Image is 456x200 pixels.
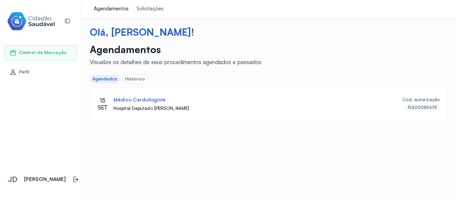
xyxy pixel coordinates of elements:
div: Solicitações [137,6,164,12]
div: Olá, [PERSON_NAME]! [90,26,448,38]
div: Agendamentos [94,6,129,12]
div: 15 [100,97,105,104]
p: [PERSON_NAME] [24,176,66,183]
img: cidadao-saudavel-filled-logo.svg [7,11,55,32]
span: Perfil [19,69,30,75]
div: FLE00055675 [408,105,437,110]
div: Histórico [125,76,145,82]
p: Agendamentos [90,43,261,55]
span: Central de Marcação [19,50,67,55]
div: Agendados [92,76,117,82]
div: Cód. autorização [394,97,440,111]
a: Central de Marcação [10,49,72,56]
div: Visualize os detalhes de seus procedimentos agendados e passados [90,58,261,65]
a: Perfil [10,69,72,75]
div: SET [98,104,107,111]
span: JD [8,175,17,184]
div: Hospital Deputado [PERSON_NAME] [113,106,391,111]
div: Médico Cardiologista [113,97,166,103]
